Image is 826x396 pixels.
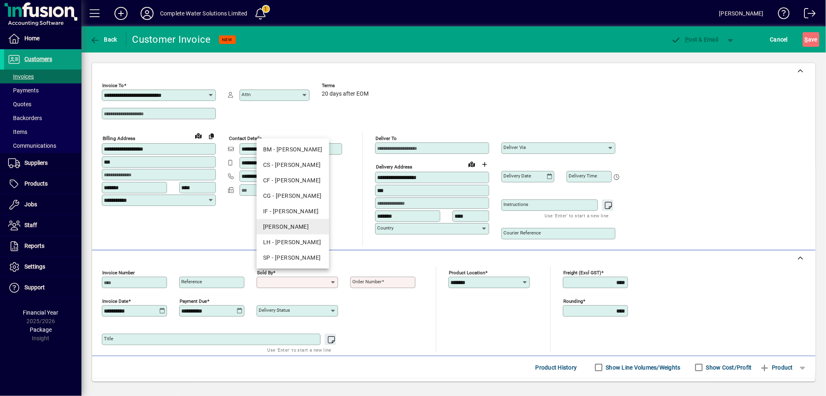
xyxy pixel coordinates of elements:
[263,223,323,231] div: [PERSON_NAME]
[798,2,816,28] a: Logout
[8,142,56,149] span: Communications
[4,139,81,153] a: Communications
[768,32,790,47] button: Cancel
[132,33,211,46] div: Customer Invoice
[503,230,541,236] mat-label: Courier Reference
[263,207,323,216] div: IF - [PERSON_NAME]
[377,225,393,231] mat-label: Country
[257,234,329,250] mat-option: LH - Liam Hendren
[24,180,48,187] span: Products
[685,36,689,43] span: P
[4,111,81,125] a: Backorders
[4,97,81,111] a: Quotes
[102,83,124,88] mat-label: Invoice To
[180,298,207,304] mat-label: Payment due
[322,83,371,88] span: Terms
[756,360,797,375] button: Product
[257,270,273,276] mat-label: Sold by
[24,35,40,42] span: Home
[8,87,39,94] span: Payments
[30,326,52,333] span: Package
[257,173,329,188] mat-option: CF - Clint Fry
[257,188,329,203] mat-option: CG - Crystal Gaiger
[259,307,290,313] mat-label: Delivery status
[503,144,526,150] mat-label: Deliver via
[4,28,81,49] a: Home
[352,279,382,284] mat-label: Order number
[8,115,42,121] span: Backorders
[257,142,329,157] mat-option: BM - Blair McFarlane
[24,222,37,228] span: Staff
[263,254,323,262] div: SP - [PERSON_NAME]
[503,201,528,207] mat-label: Instructions
[545,211,609,220] mat-hint: Use 'Enter' to start a new line
[4,257,81,277] a: Settings
[24,263,45,270] span: Settings
[536,361,577,374] span: Product History
[181,279,202,284] mat-label: Reference
[24,160,48,166] span: Suppliers
[257,219,329,234] mat-option: JB - Jeff Berkett
[102,298,128,304] mat-label: Invoice date
[263,161,323,169] div: CS - [PERSON_NAME]
[667,32,723,47] button: Post & Email
[376,136,397,141] mat-label: Deliver To
[805,36,808,43] span: S
[263,238,323,247] div: LH - [PERSON_NAME]
[705,363,752,372] label: Show Cost/Profit
[465,158,478,171] a: View on map
[222,37,233,42] span: NEW
[192,129,205,142] a: View on map
[772,2,790,28] a: Knowledge Base
[4,153,81,173] a: Suppliers
[24,56,52,62] span: Customers
[4,278,81,298] a: Support
[719,7,764,20] div: [PERSON_NAME]
[205,129,218,142] button: Copy to Delivery address
[81,32,126,47] app-page-header-button: Back
[4,195,81,215] a: Jobs
[160,7,248,20] div: Complete Water Solutions Limited
[24,201,37,208] span: Jobs
[134,6,160,21] button: Profile
[8,129,27,135] span: Items
[563,298,583,304] mat-label: Rounding
[503,173,531,179] mat-label: Delivery date
[257,157,329,173] mat-option: CS - Carl Sladen
[532,360,580,375] button: Product History
[4,174,81,194] a: Products
[569,173,597,179] mat-label: Delivery time
[102,270,135,276] mat-label: Invoice number
[671,36,718,43] span: ost & Email
[263,192,323,200] div: CG - [PERSON_NAME]
[8,101,31,107] span: Quotes
[4,215,81,236] a: Staff
[4,125,81,139] a: Items
[4,70,81,83] a: Invoices
[24,284,45,291] span: Support
[263,176,323,185] div: CF - [PERSON_NAME]
[322,91,369,97] span: 20 days after EOM
[263,145,323,154] div: BM - [PERSON_NAME]
[268,345,332,354] mat-hint: Use 'Enter' to start a new line
[88,32,119,47] button: Back
[604,363,681,372] label: Show Line Volumes/Weights
[770,33,788,46] span: Cancel
[563,270,601,276] mat-label: Freight (excl GST)
[90,36,117,43] span: Back
[24,243,44,249] span: Reports
[8,73,34,80] span: Invoices
[108,6,134,21] button: Add
[4,236,81,256] a: Reports
[242,92,250,97] mat-label: Attn
[803,32,819,47] button: Save
[478,158,491,171] button: Choose address
[449,270,485,276] mat-label: Product location
[257,250,329,265] mat-option: SP - Steve Pegg
[257,203,329,219] mat-option: IF - Ian Fry
[23,309,59,316] span: Financial Year
[104,336,113,341] mat-label: Title
[4,83,81,97] a: Payments
[805,33,817,46] span: ave
[760,361,793,374] span: Product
